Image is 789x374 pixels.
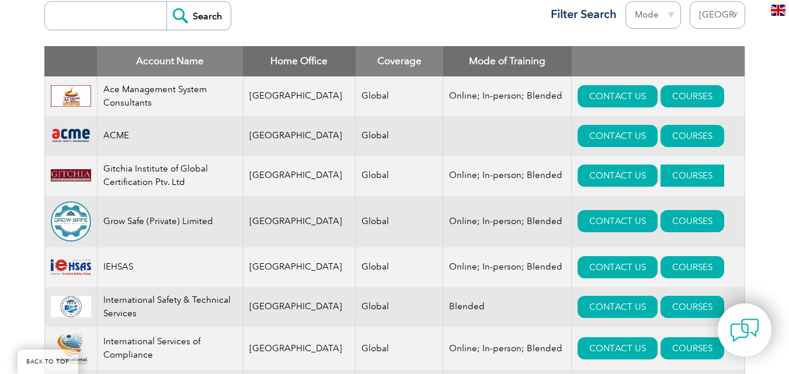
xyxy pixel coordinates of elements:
img: 0f03f964-e57c-ec11-8d20-002248158ec2-logo.png [51,127,91,144]
h3: Filter Search [544,7,617,22]
td: Ace Management System Consultants [97,76,243,116]
a: CONTACT US [578,125,658,147]
th: Account Name: activate to sort column descending [97,46,243,76]
a: COURSES [661,337,724,359]
td: Online; In-person; Blended [443,156,572,195]
td: Online; In-person; Blended [443,327,572,370]
th: Mode of Training: activate to sort column ascending [443,46,572,76]
th: : activate to sort column ascending [572,46,745,76]
a: CONTACT US [578,210,658,232]
td: Gitchia Institute of Global Certification Ptv. Ltd [97,156,243,195]
td: Global [356,195,443,247]
img: 306afd3c-0a77-ee11-8179-000d3ae1ac14-logo.jpg [51,85,91,107]
a: COURSES [661,85,724,107]
td: IEHSAS [97,247,243,287]
img: contact-chat.png [730,316,759,345]
img: 135759db-fb26-f011-8c4d-00224895b3bc-logo.png [51,201,91,242]
a: CONTACT US [578,256,658,278]
td: ACME [97,116,243,156]
td: International Safety & Technical Services [97,287,243,327]
img: d1ae17d9-8e6d-ee11-9ae6-000d3ae1a86f-logo.png [51,256,91,278]
img: en [771,5,785,16]
a: CONTACT US [578,296,658,318]
td: [GEOGRAPHIC_DATA] [243,156,356,195]
td: Global [356,287,443,327]
td: [GEOGRAPHIC_DATA] [243,76,356,116]
td: Grow Safe (Private) Limited [97,195,243,247]
input: Search [166,2,231,30]
a: CONTACT US [578,85,658,107]
a: COURSES [661,296,724,318]
td: [GEOGRAPHIC_DATA] [243,327,356,370]
a: CONTACT US [578,337,658,359]
td: International Services of Compliance [97,327,243,370]
td: Blended [443,287,572,327]
td: [GEOGRAPHIC_DATA] [243,195,356,247]
a: COURSES [661,125,724,147]
td: [GEOGRAPHIC_DATA] [243,116,356,156]
td: [GEOGRAPHIC_DATA] [243,287,356,327]
td: Online; In-person; Blended [443,247,572,287]
td: Online; In-person; Blended [443,195,572,247]
td: Global [356,76,443,116]
img: c8bed0e6-59d5-ee11-904c-002248931104-logo.png [51,169,91,182]
td: Global [356,327,443,370]
a: BACK TO TOP [18,349,78,374]
a: COURSES [661,256,724,278]
img: 0d58a1d0-3c89-ec11-8d20-0022481579a4-logo.png [51,296,91,318]
a: COURSES [661,165,724,187]
th: Coverage: activate to sort column ascending [356,46,443,76]
img: 6b4695af-5fa9-ee11-be37-00224893a058-logo.png [51,333,91,365]
a: COURSES [661,210,724,232]
td: Global [356,156,443,195]
td: Global [356,247,443,287]
td: Global [356,116,443,156]
a: CONTACT US [578,165,658,187]
td: [GEOGRAPHIC_DATA] [243,247,356,287]
td: Online; In-person; Blended [443,76,572,116]
th: Home Office: activate to sort column ascending [243,46,356,76]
